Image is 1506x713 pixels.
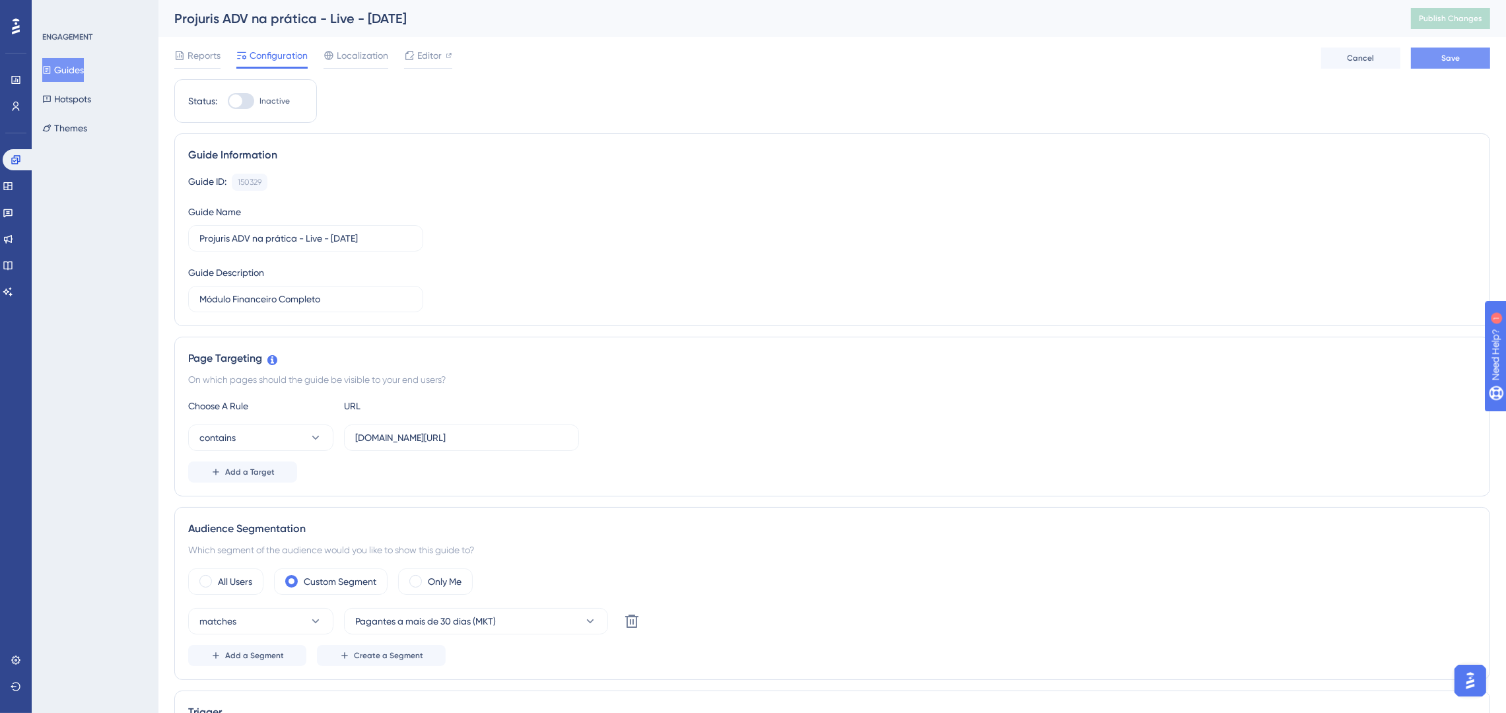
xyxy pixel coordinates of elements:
[188,372,1476,388] div: On which pages should the guide be visible to your end users?
[188,351,1476,366] div: Page Targeting
[1441,53,1460,63] span: Save
[188,398,333,414] div: Choose A Rule
[1419,13,1482,24] span: Publish Changes
[188,147,1476,163] div: Guide Information
[42,58,84,82] button: Guides
[304,574,376,590] label: Custom Segment
[1451,661,1490,700] iframe: UserGuiding AI Assistant Launcher
[199,231,412,246] input: Type your Guide’s Name here
[188,645,306,666] button: Add a Segment
[92,7,96,17] div: 1
[188,461,297,483] button: Add a Target
[1411,8,1490,29] button: Publish Changes
[344,398,489,414] div: URL
[188,265,264,281] div: Guide Description
[188,542,1476,558] div: Which segment of the audience would you like to show this guide to?
[250,48,308,63] span: Configuration
[354,650,423,661] span: Create a Segment
[1348,53,1375,63] span: Cancel
[355,613,496,629] span: Pagantes a mais de 30 dias (MKT)
[188,93,217,109] div: Status:
[188,521,1476,537] div: Audience Segmentation
[199,430,236,446] span: contains
[42,87,91,111] button: Hotspots
[337,48,388,63] span: Localization
[317,645,446,666] button: Create a Segment
[225,467,275,477] span: Add a Target
[31,3,83,19] span: Need Help?
[174,9,1378,28] div: Projuris ADV na prática - Live - [DATE]
[42,32,92,42] div: ENGAGEMENT
[259,96,290,106] span: Inactive
[188,204,241,220] div: Guide Name
[199,613,236,629] span: matches
[188,424,333,451] button: contains
[428,574,462,590] label: Only Me
[238,177,261,187] div: 150329
[218,574,252,590] label: All Users
[188,174,226,191] div: Guide ID:
[42,116,87,140] button: Themes
[344,608,608,634] button: Pagantes a mais de 30 dias (MKT)
[417,48,442,63] span: Editor
[188,608,333,634] button: matches
[355,430,568,445] input: yourwebsite.com/path
[225,650,284,661] span: Add a Segment
[1411,48,1490,69] button: Save
[188,48,221,63] span: Reports
[199,292,412,306] input: Type your Guide’s Description here
[1321,48,1400,69] button: Cancel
